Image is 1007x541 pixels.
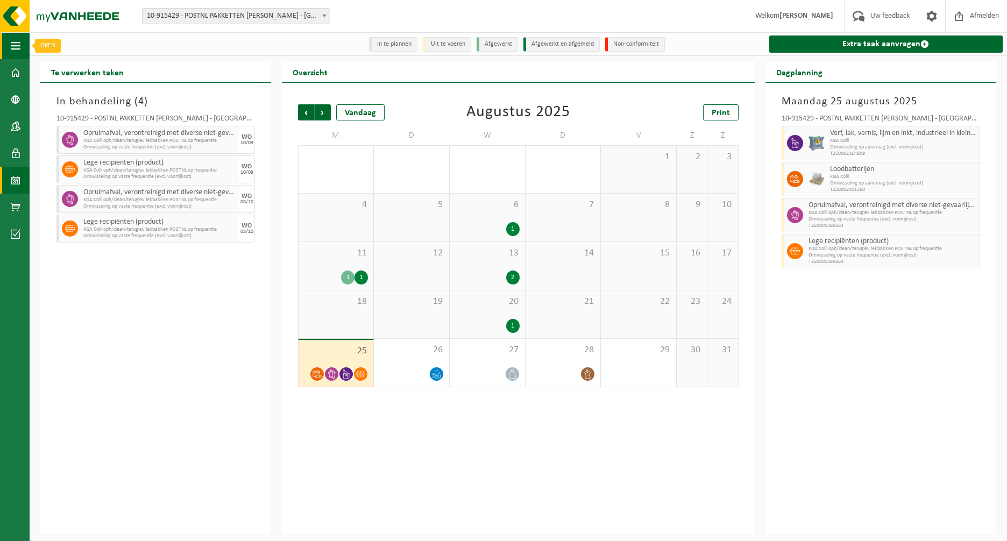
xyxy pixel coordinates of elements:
span: 1 [606,151,671,163]
span: 8 [606,199,671,211]
span: T250001486664 [809,223,977,229]
span: Opruimafval, verontreinigd met diverse niet-gevaarlijke afvalstoffen [83,188,236,197]
td: M [298,126,374,145]
td: D [374,126,450,145]
span: Omwisseling op aanvraag (excl. voorrijkost) [830,144,977,151]
span: 13 [455,247,520,259]
div: 08/10 [240,229,253,234]
div: 2 [506,270,520,284]
span: KGA Colli oph/clean/teruglev lekbakken POSTNL op frequentie [83,167,236,174]
span: T250002364809 [830,151,977,157]
h2: Overzicht [282,61,338,82]
span: 7 [531,199,595,211]
h3: Maandag 25 augustus 2025 [782,94,980,110]
td: W [450,126,526,145]
div: 1 [341,270,354,284]
span: 5 [379,199,444,211]
span: Omwisseling op vaste frequentie (excl. voorrijkost) [809,252,977,259]
span: 6 [455,199,520,211]
span: Volgende [315,104,331,120]
h2: Te verwerken taken [40,61,134,82]
span: 4 [304,199,368,211]
td: Z [707,126,738,145]
li: Uit te voeren [423,37,471,52]
span: 10 [713,199,732,211]
span: 28 [531,344,595,356]
img: LP-PA-00000-WDN-11 [809,171,825,187]
div: WO [242,134,252,140]
span: 31 [713,344,732,356]
div: WO [242,223,252,229]
li: Non-conformiteit [605,37,665,52]
li: Afgewerkt [477,37,518,52]
span: 2 [682,151,701,163]
span: Lege recipiënten (product) [83,159,236,167]
div: 10-915429 - POSTNL PAKKETTEN [PERSON_NAME] - [GEOGRAPHIC_DATA] [56,115,255,126]
td: V [601,126,677,145]
strong: [PERSON_NAME] [779,12,833,20]
span: 26 [379,344,444,356]
span: 30 [682,344,701,356]
span: Omwisseling op vaste frequentie (excl. voorrijkost) [83,144,236,151]
li: In te plannen [369,37,417,52]
span: 14 [531,247,595,259]
span: T250002401360 [830,187,977,193]
span: 24 [713,296,732,308]
span: 17 [713,247,732,259]
span: 9 [682,199,701,211]
span: 15 [606,247,671,259]
span: T250001486664 [809,259,977,265]
td: D [526,126,601,145]
span: Omwisseling op vaste frequentie (excl. voorrijkost) [83,203,236,210]
span: Omwisseling op vaste frequentie (excl. voorrijkost) [83,174,236,180]
span: KGA Colli oph/clean/teruglev lekbakken POSTNL op frequentie [83,138,236,144]
h3: In behandeling ( ) [56,94,255,110]
div: 1 [506,222,520,236]
span: Omwisseling op aanvraag (excl. voorrijkost) [830,180,977,187]
span: Opruimafval, verontreinigd met diverse niet-gevaarlijke afvalstoffen [83,129,236,138]
span: KGA Colli oph/clean/teruglev lekbakken POSTNL op frequentie [809,246,977,252]
div: 1 [506,319,520,333]
span: 3 [713,151,732,163]
span: 18 [304,296,368,308]
span: 25 [304,345,368,357]
span: 29 [606,344,671,356]
div: Vandaag [336,104,385,120]
div: WO [242,163,252,170]
li: Afgewerkt en afgemeld [523,37,600,52]
div: 10/09 [240,170,253,175]
td: Z [677,126,707,145]
span: Lege recipiënten (product) [83,218,236,226]
a: Print [703,104,739,120]
div: Augustus 2025 [466,104,570,120]
span: Print [712,109,730,117]
span: KGA Colli [830,174,977,180]
a: Extra taak aanvragen [769,35,1003,53]
span: KGA Colli [830,138,977,144]
span: Opruimafval, verontreinigd met diverse niet-gevaarlijke afvalstoffen [809,201,977,210]
span: 27 [455,344,520,356]
span: Omwisseling op vaste frequentie (excl. voorrijkost) [83,233,236,239]
h2: Dagplanning [765,61,833,82]
span: 11 [304,247,368,259]
span: Verf, lak, vernis, lijm en inkt, industrieel in kleinverpakking [830,129,977,138]
span: 10-915429 - POSTNL PAKKETTEN BELGIE EVERGEM - EVERGEM [143,9,330,24]
div: 10/09 [240,140,253,146]
div: 1 [354,270,368,284]
span: 12 [379,247,444,259]
span: 10-915429 - POSTNL PAKKETTEN BELGIE EVERGEM - EVERGEM [142,8,330,24]
span: 4 [138,96,144,107]
div: 08/10 [240,200,253,205]
span: Vorige [298,104,314,120]
span: Loodbatterijen [830,165,977,174]
div: WO [242,193,252,200]
span: 19 [379,296,444,308]
span: Lege recipiënten (product) [809,237,977,246]
span: 20 [455,296,520,308]
span: Omwisseling op vaste frequentie (excl. voorrijkost) [809,216,977,223]
span: 21 [531,296,595,308]
span: 23 [682,296,701,308]
span: 16 [682,247,701,259]
span: KGA Colli oph/clean/teruglev lekbakken POSTNL op frequentie [809,210,977,216]
span: 22 [606,296,671,308]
